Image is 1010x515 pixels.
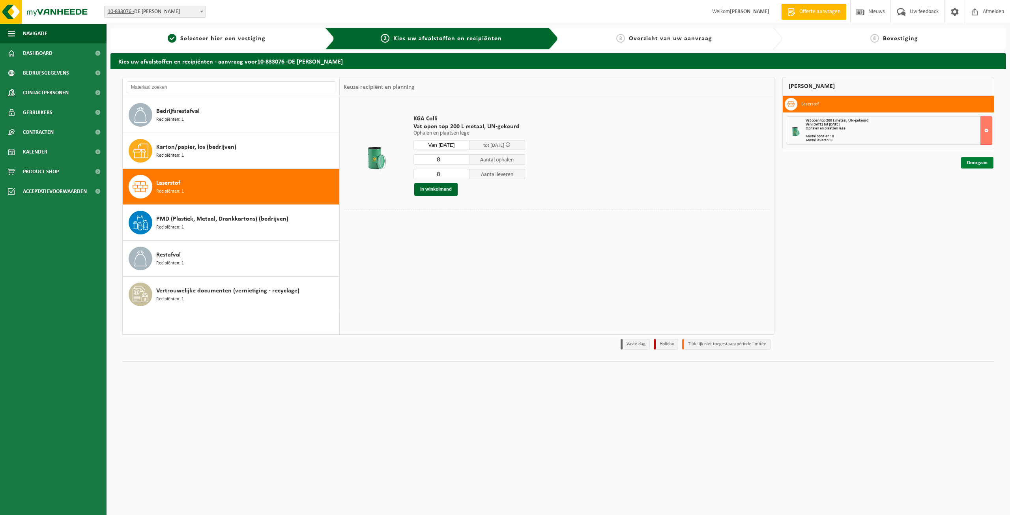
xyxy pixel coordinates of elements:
[806,118,868,123] span: Vat open top 200 L metaal, UN-gekeurd
[156,296,184,303] span: Recipiënten: 1
[156,116,184,124] span: Recipiënten: 1
[156,152,184,159] span: Recipiënten: 1
[469,169,526,179] span: Aantal leveren
[23,162,59,182] span: Product Shop
[621,339,650,350] li: Vaste dag
[123,169,339,205] button: Laserstof Recipiënten: 1
[127,81,335,93] input: Materiaal zoeken
[782,77,995,96] div: [PERSON_NAME]
[156,188,184,195] span: Recipiënten: 1
[654,339,678,350] li: Holiday
[156,224,184,231] span: Recipiënten: 1
[123,133,339,169] button: Karton/papier, los (bedrijven) Recipiënten: 1
[156,107,200,116] span: Bedrijfsrestafval
[180,36,266,42] span: Selecteer hier een vestiging
[156,214,288,224] span: PMD (Plastiek, Metaal, Drankkartons) (bedrijven)
[806,122,840,127] strong: Van [DATE] tot [DATE]
[682,339,771,350] li: Tijdelijk niet toegestaan/période limitée
[23,83,69,103] span: Contactpersonen
[23,182,87,201] span: Acceptatievoorwaarden
[806,127,992,131] div: Ophalen en plaatsen lege
[105,6,206,17] span: 10-833076 - DE WANDELER - TORHOUT
[961,157,993,169] a: Doorgaan
[168,34,176,43] span: 1
[23,43,52,63] span: Dashboard
[23,122,54,142] span: Contracten
[781,4,846,20] a: Offerte aanvragen
[413,140,469,150] input: Selecteer datum
[469,154,526,165] span: Aantal ophalen
[156,142,236,152] span: Karton/papier, los (bedrijven)
[108,9,134,15] tcxspan: Call 10-833076 - via 3CX
[123,241,339,277] button: Restafval Recipiënten: 1
[23,103,52,122] span: Gebruikers
[393,36,502,42] span: Kies uw afvalstoffen en recipiënten
[413,131,525,136] p: Ophalen en plaatsen lege
[413,123,525,131] span: Vat open top 200 L metaal, UN-gekeurd
[156,260,184,267] span: Recipiënten: 1
[806,139,992,142] div: Aantal leveren: 8
[123,97,339,133] button: Bedrijfsrestafval Recipiënten: 1
[340,77,419,97] div: Keuze recipiënt en planning
[114,34,319,43] a: 1Selecteer hier een vestiging
[730,9,769,15] strong: [PERSON_NAME]
[23,142,47,162] span: Kalender
[414,183,458,196] button: In winkelmand
[23,24,47,43] span: Navigatie
[629,36,712,42] span: Overzicht van uw aanvraag
[257,59,288,65] tcxspan: Call 10-833076 - via 3CX
[801,98,819,110] h3: Laserstof
[104,6,206,18] span: 10-833076 - DE WANDELER - TORHOUT
[123,277,339,312] button: Vertrouwelijke documenten (vernietiging - recyclage) Recipiënten: 1
[156,286,299,296] span: Vertrouwelijke documenten (vernietiging - recyclage)
[806,135,992,139] div: Aantal ophalen : 8
[797,8,842,16] span: Offerte aanvragen
[123,205,339,241] button: PMD (Plastiek, Metaal, Drankkartons) (bedrijven) Recipiënten: 1
[110,53,1006,69] h2: Kies uw afvalstoffen en recipiënten - aanvraag voor DE [PERSON_NAME]
[381,34,389,43] span: 2
[616,34,625,43] span: 3
[156,178,180,188] span: Laserstof
[883,36,918,42] span: Bevestiging
[483,143,504,148] span: tot [DATE]
[156,250,181,260] span: Restafval
[870,34,879,43] span: 4
[23,63,69,83] span: Bedrijfsgegevens
[413,115,525,123] span: KGA Colli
